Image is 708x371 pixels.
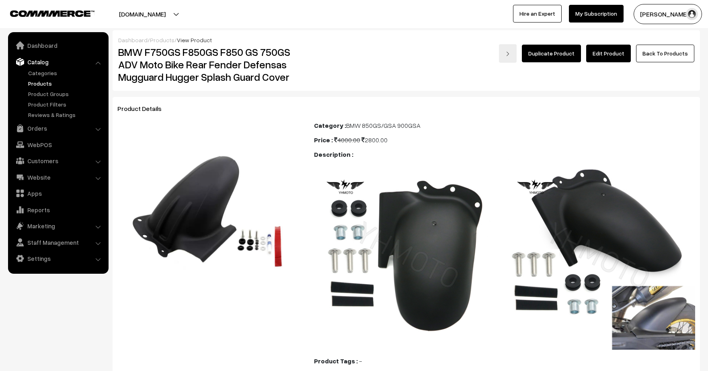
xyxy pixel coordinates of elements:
[522,45,581,62] a: Duplicate Product
[10,251,106,266] a: Settings
[10,203,106,217] a: Reports
[505,51,510,56] img: right-arrow.png
[314,121,346,129] b: Category :
[10,10,94,16] img: COMMMERCE
[10,186,106,201] a: Apps
[569,5,624,23] a: My Subscription
[91,4,194,24] button: [DOMAIN_NAME]
[26,79,106,88] a: Products
[10,55,106,69] a: Catalog
[26,69,106,77] a: Categories
[26,90,106,98] a: Product Groups
[314,357,358,365] b: Product Tags :
[10,219,106,233] a: Marketing
[26,100,106,109] a: Product Filters
[359,357,362,365] span: -
[505,159,695,350] img: 175855214762891.jpeg
[118,37,148,43] a: Dashboard
[513,5,562,23] a: Hire an Expert
[314,135,695,145] div: 2800.00
[636,45,694,62] a: Back To Products
[150,37,174,43] a: Products
[10,235,106,250] a: Staff Management
[586,45,631,62] a: Edit Product
[314,121,695,130] div: BMW 850GS/GSA 900GSA
[10,8,80,18] a: COMMMERCE
[118,36,694,44] div: / /
[177,37,212,43] span: View Product
[10,154,106,168] a: Customers
[10,137,106,152] a: WebPOS
[686,8,698,20] img: user
[117,105,171,113] span: Product Details
[10,38,106,53] a: Dashboard
[314,150,353,158] b: Description :
[634,4,702,24] button: [PERSON_NAME]
[334,136,360,144] span: 4000.00
[314,159,505,350] img: 175855214720532.jpeg
[26,111,106,119] a: Reviews & Ratings
[10,170,106,184] a: Website
[118,46,302,84] h2: BMW F750GS F850GS F850 GS 750GS ADV Moto Bike Rear Fender Defensas Mugguard Hugger Splash Guard C...
[121,124,299,302] img: 17585520419774D46EED7A36A8EA56838E027B06FF6FBE.jpg
[10,121,106,135] a: Orders
[314,136,333,144] b: Price :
